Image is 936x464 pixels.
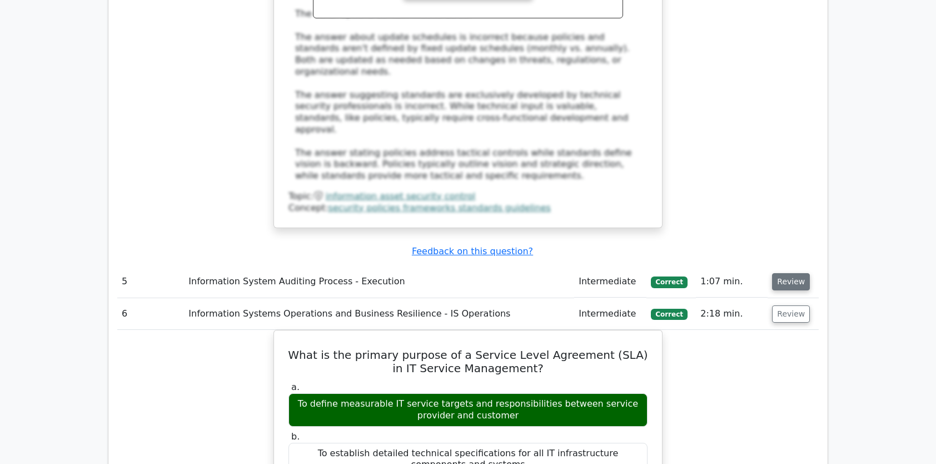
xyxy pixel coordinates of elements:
[696,266,768,298] td: 1:07 min.
[291,382,300,392] span: a.
[651,309,687,320] span: Correct
[651,277,687,288] span: Correct
[772,305,810,323] button: Review
[117,266,184,298] td: 5
[287,348,649,375] h5: What is the primary purpose of a Service Level Agreement (SLA) in IT Service Management?
[291,431,300,442] span: b.
[328,203,551,213] a: security policies frameworks standards guidelines
[184,298,574,330] td: Information Systems Operations and Business Resilience - IS Operations
[412,246,533,256] a: Feedback on this question?
[288,191,648,203] div: Topic:
[184,266,574,298] td: Information System Auditing Process - Execution
[326,191,476,201] a: information asset security control
[288,203,648,214] div: Concept:
[696,298,768,330] td: 2:18 min.
[288,393,648,427] div: To define measurable IT service targets and responsibilities between service provider and customer
[574,266,646,298] td: Intermediate
[117,298,184,330] td: 6
[772,273,810,290] button: Review
[574,298,646,330] td: Intermediate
